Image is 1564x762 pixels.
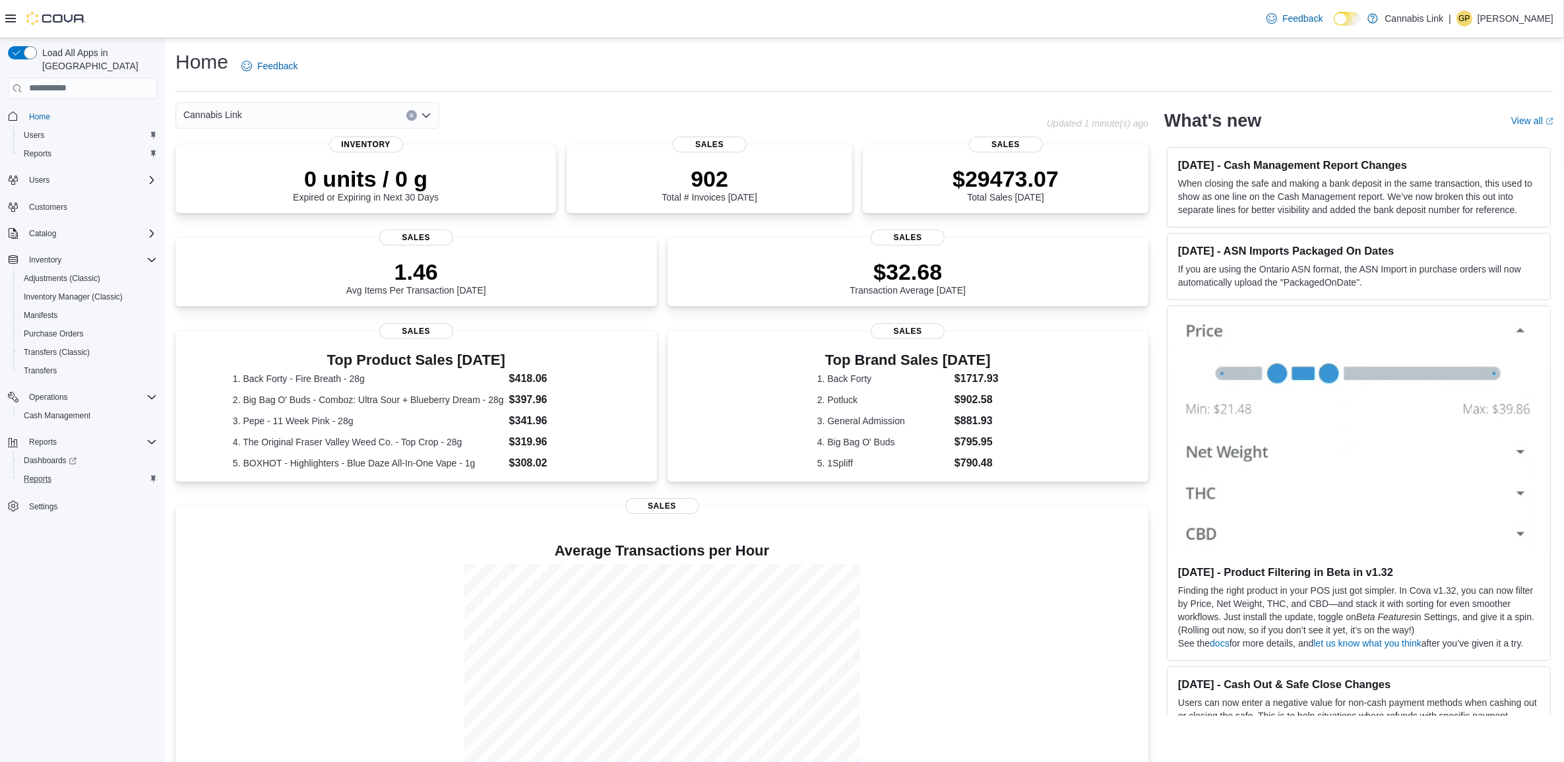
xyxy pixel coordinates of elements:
[24,389,157,405] span: Operations
[1282,12,1323,25] span: Feedback
[18,289,128,305] a: Inventory Manager (Classic)
[18,471,157,487] span: Reports
[24,172,55,188] button: Users
[24,292,123,302] span: Inventory Manager (Classic)
[29,175,49,185] span: Users
[13,126,162,144] button: Users
[293,166,439,192] p: 0 units / 0 g
[24,148,51,159] span: Reports
[24,410,90,421] span: Cash Management
[29,437,57,447] span: Reports
[24,130,44,141] span: Users
[662,166,757,203] div: Total # Invoices [DATE]
[18,344,157,360] span: Transfers (Classic)
[3,171,162,189] button: Users
[817,435,949,449] dt: 4. Big Bag O' Buds
[954,413,999,429] dd: $881.93
[24,499,63,515] a: Settings
[24,252,67,268] button: Inventory
[18,146,57,162] a: Reports
[233,414,504,428] dt: 3. Pepe - 11 Week Pink - 28g
[1478,11,1553,26] p: [PERSON_NAME]
[3,388,162,406] button: Operations
[24,497,157,514] span: Settings
[183,107,242,123] span: Cannabis Link
[1164,110,1261,131] h2: What's new
[954,371,999,387] dd: $1717.93
[18,326,89,342] a: Purchase Orders
[953,166,1059,203] div: Total Sales [DATE]
[18,453,82,468] a: Dashboards
[13,325,162,343] button: Purchase Orders
[18,270,157,286] span: Adjustments (Classic)
[13,288,162,306] button: Inventory Manager (Classic)
[871,323,945,339] span: Sales
[24,226,157,241] span: Catalog
[18,408,96,424] a: Cash Management
[1449,11,1451,26] p: |
[29,111,50,122] span: Home
[24,109,55,125] a: Home
[37,46,157,73] span: Load All Apps in [GEOGRAPHIC_DATA]
[24,389,73,405] button: Operations
[1210,638,1230,649] a: docs
[18,326,157,342] span: Purchase Orders
[13,306,162,325] button: Manifests
[8,102,157,550] nav: Complex example
[421,110,431,121] button: Open list of options
[817,372,949,385] dt: 1. Back Forty
[1047,118,1148,129] p: Updated 1 minute(s) ago
[13,451,162,470] a: Dashboards
[24,365,57,376] span: Transfers
[817,352,999,368] h3: Top Brand Sales [DATE]
[24,455,77,466] span: Dashboards
[817,414,949,428] dt: 3. General Admission
[3,107,162,126] button: Home
[24,199,73,215] a: Customers
[29,255,61,265] span: Inventory
[24,434,62,450] button: Reports
[24,199,157,215] span: Customers
[13,362,162,380] button: Transfers
[1178,565,1540,579] h3: [DATE] - Product Filtering in Beta in v1.32
[24,252,157,268] span: Inventory
[871,230,945,245] span: Sales
[24,108,157,125] span: Home
[29,228,56,239] span: Catalog
[24,273,100,284] span: Adjustments (Classic)
[24,347,90,358] span: Transfers (Classic)
[3,496,162,515] button: Settings
[954,392,999,408] dd: $902.58
[233,457,504,470] dt: 5. BOXHOT - Highlighters - Blue Daze All-In-One Vape - 1g
[673,137,747,152] span: Sales
[257,59,297,73] span: Feedback
[13,470,162,488] button: Reports
[1178,177,1540,216] p: When closing the safe and making a bank deposit in the same transaction, this used to show as one...
[509,455,600,471] dd: $308.02
[509,371,600,387] dd: $418.06
[850,259,966,285] p: $32.68
[3,433,162,451] button: Reports
[29,501,57,512] span: Settings
[969,137,1043,152] span: Sales
[1458,11,1470,26] span: GP
[18,471,57,487] a: Reports
[1261,5,1328,32] a: Feedback
[18,453,157,468] span: Dashboards
[1178,263,1540,289] p: If you are using the Ontario ASN format, the ASN Import in purchase orders will now automatically...
[18,408,157,424] span: Cash Management
[379,323,453,339] span: Sales
[293,166,439,203] div: Expired or Expiring in Next 30 Days
[509,434,600,450] dd: $319.96
[625,498,699,514] span: Sales
[1313,638,1421,649] a: let us know what you think
[1385,11,1443,26] p: Cannabis Link
[953,166,1059,192] p: $29473.07
[233,393,504,406] dt: 2. Big Bag O' Buds - Comboz: Ultra Sour + Blueberry Dream - 28g
[29,202,67,212] span: Customers
[13,144,162,163] button: Reports
[850,259,966,296] div: Transaction Average [DATE]
[18,270,106,286] a: Adjustments (Classic)
[954,455,999,471] dd: $790.48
